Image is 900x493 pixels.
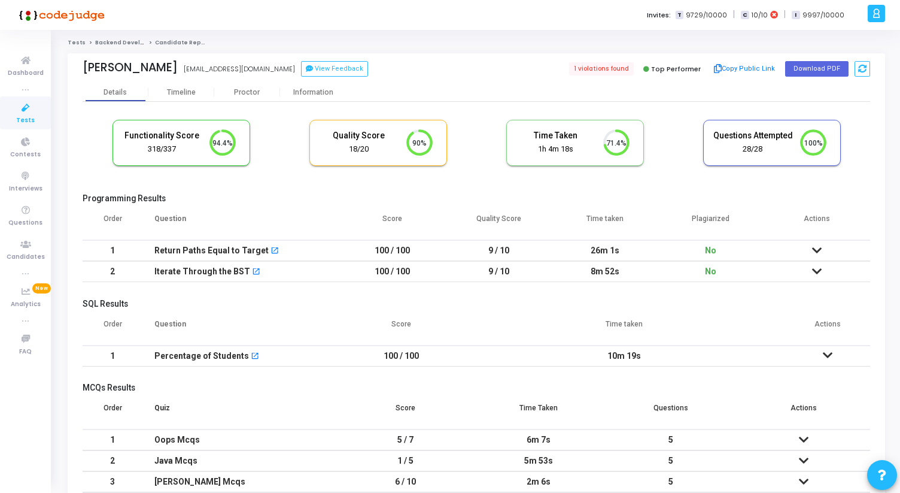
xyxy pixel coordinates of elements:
[784,8,786,21] span: |
[339,346,464,367] td: 100 / 100
[733,8,735,21] span: |
[552,207,658,240] th: Time taken
[472,396,605,430] th: Time Taken
[569,62,634,75] span: 1 violations found
[319,144,399,155] div: 18/20
[605,450,738,471] td: 5
[83,383,870,393] h5: MCQs Results
[154,346,249,366] div: Percentage of Students
[252,268,260,277] mat-icon: open_in_new
[319,131,399,141] h5: Quality Score
[280,88,346,97] div: Information
[83,450,142,471] td: 2
[15,3,105,27] img: logo
[516,131,596,141] h5: Time Taken
[647,10,671,20] label: Invites:
[741,11,749,20] span: C
[83,61,178,74] div: [PERSON_NAME]
[122,131,202,141] h5: Functionality Score
[658,207,764,240] th: Plagiarized
[802,10,844,20] span: 9997/10000
[752,10,768,20] span: 10/10
[154,472,327,492] div: [PERSON_NAME] Mcqs
[339,396,472,430] th: Score
[339,240,445,261] td: 100 / 100
[83,193,870,204] h5: Programming Results
[339,261,445,282] td: 100 / 100
[484,451,593,471] div: 5m 53s
[19,347,32,357] span: FAQ
[676,11,683,20] span: T
[651,64,701,74] span: Top Performer
[214,88,280,97] div: Proctor
[32,283,51,294] span: New
[83,471,142,492] td: 3
[445,261,551,282] td: 9 / 10
[83,261,142,282] td: 2
[445,207,551,240] th: Quality Score
[154,430,327,450] div: Oops Mcqs
[95,39,194,46] a: Backend Developer Assessment
[142,312,339,346] th: Question
[155,39,210,46] span: Candidate Report
[7,252,45,262] span: Candidates
[184,64,295,74] div: [EMAIL_ADDRESS][DOMAIN_NAME]
[154,241,269,261] div: Return Paths Equal to Target
[83,299,870,309] h5: SQL Results
[484,430,593,450] div: 6m 7s
[737,396,870,430] th: Actions
[605,396,738,430] th: Questions
[339,207,445,240] th: Score
[605,471,738,492] td: 5
[484,472,593,492] div: 2m 6s
[8,68,44,78] span: Dashboard
[16,116,35,126] span: Tests
[552,240,658,261] td: 26m 1s
[339,450,472,471] td: 1 / 5
[339,471,472,492] td: 6 / 10
[301,61,368,77] button: View Feedback
[8,218,42,228] span: Questions
[605,430,738,450] td: 5
[83,207,142,240] th: Order
[705,267,716,276] span: No
[83,240,142,261] td: 1
[11,300,41,310] span: Analytics
[705,246,716,255] span: No
[83,430,142,450] td: 1
[154,262,250,282] div: Iterate Through the BST
[339,312,464,346] th: Score
[764,207,870,240] th: Actions
[686,10,727,20] span: 9729/10000
[339,430,472,450] td: 5 / 7
[785,61,849,77] button: Download PDF
[9,184,42,194] span: Interviews
[154,451,327,471] div: Java Mcqs
[710,60,779,78] button: Copy Public Link
[122,144,202,155] div: 318/337
[104,88,127,97] div: Details
[713,131,793,141] h5: Questions Attempted
[251,353,259,361] mat-icon: open_in_new
[142,396,339,430] th: Quiz
[83,396,142,430] th: Order
[464,346,785,367] td: 10m 19s
[142,207,339,240] th: Question
[68,39,86,46] a: Tests
[713,144,793,155] div: 28/28
[785,312,870,346] th: Actions
[83,346,142,367] td: 1
[10,150,41,160] span: Contests
[68,39,885,47] nav: breadcrumb
[464,312,785,346] th: Time taken
[83,312,142,346] th: Order
[552,261,658,282] td: 8m 52s
[516,144,596,155] div: 1h 4m 18s
[167,88,196,97] div: Timeline
[270,247,279,256] mat-icon: open_in_new
[445,240,551,261] td: 9 / 10
[792,11,799,20] span: I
